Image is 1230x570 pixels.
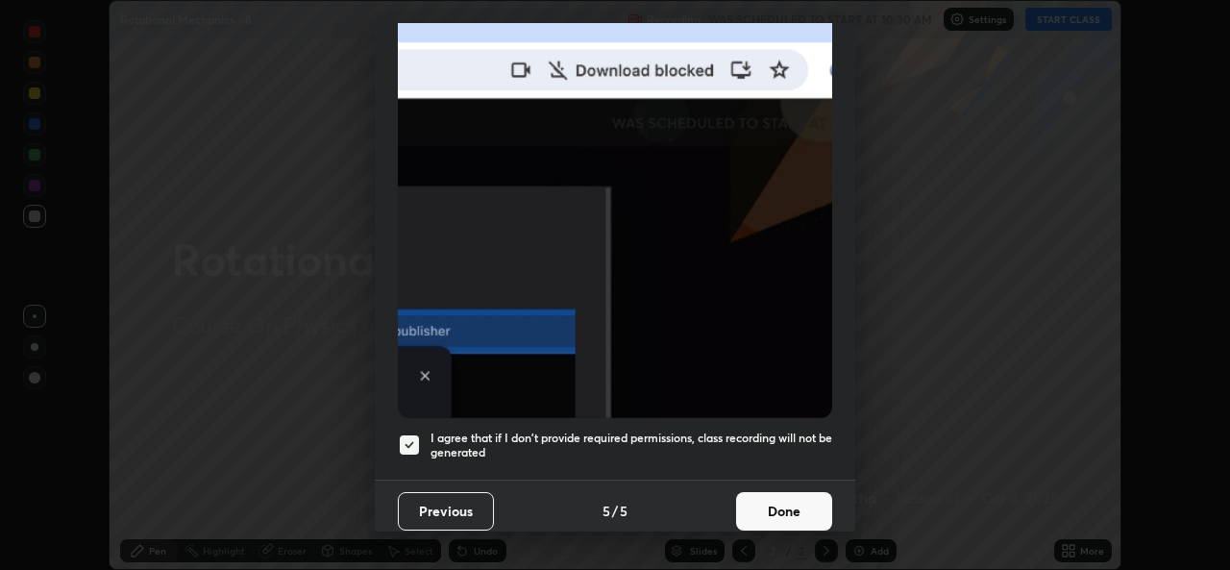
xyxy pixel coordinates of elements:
button: Done [736,492,832,531]
h4: 5 [620,501,627,521]
button: Previous [398,492,494,531]
h4: 5 [603,501,610,521]
h4: / [612,501,618,521]
h5: I agree that if I don't provide required permissions, class recording will not be generated [430,431,832,460]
